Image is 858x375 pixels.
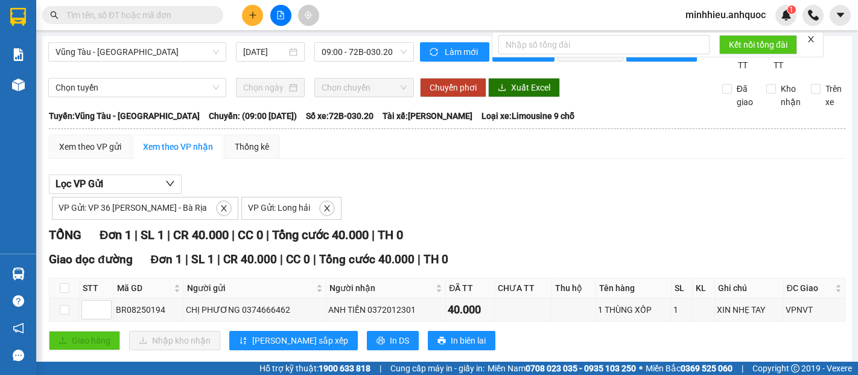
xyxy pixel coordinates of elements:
[693,278,715,298] th: KL
[272,228,369,242] span: Tổng cước 40.000
[223,252,277,266] span: CR 40.000
[372,228,375,242] span: |
[13,350,24,361] span: message
[229,331,358,350] button: sort-ascending[PERSON_NAME] sắp xếp
[377,336,385,346] span: printer
[50,11,59,19] span: search
[390,334,409,347] span: In DS
[717,303,781,316] div: XIN NHẸ TAY
[424,252,448,266] span: TH 0
[676,7,775,22] span: minhhieu.anhquoc
[242,5,263,26] button: plus
[49,175,182,194] button: Lọc VP Gửi
[322,79,407,97] span: Chọn chuyến
[209,109,297,123] span: Chuyến: (09:00 [DATE])
[243,45,287,59] input: 13/08/2025
[781,10,792,21] img: icon-new-feature
[420,42,489,62] button: syncLàm mới
[12,268,25,280] img: warehouse-icon
[787,5,796,14] sup: 1
[249,11,257,19] span: plus
[430,48,440,57] span: sync
[835,10,846,21] span: caret-down
[322,43,407,61] span: 09:00 - 72B-030.20
[59,203,207,213] span: VP Gửi: VP 36 [PERSON_NAME] - Bà Rịa
[498,35,710,54] input: Nhập số tổng đài
[56,79,219,97] span: Chọn tuyến
[13,322,24,334] span: notification
[596,278,672,298] th: Tên hàng
[59,140,121,153] div: Xem theo VP gửi
[116,303,182,316] div: BR08250194
[56,176,103,191] span: Lọc VP Gửi
[383,109,472,123] span: Tài xế: [PERSON_NAME]
[451,334,486,347] span: In biên lai
[13,295,24,307] span: question-circle
[114,298,184,322] td: BR08250194
[598,303,669,316] div: 1 THÙNG XỐP
[49,228,81,242] span: TỔNG
[286,252,310,266] span: CC 0
[239,336,247,346] span: sort-ascending
[49,111,200,121] b: Tuyến: Vũng Tàu - [GEOGRAPHIC_DATA]
[49,252,133,266] span: Giao dọc đường
[319,252,415,266] span: Tổng cước 40.000
[808,10,819,21] img: phone-icon
[715,278,784,298] th: Ghi chú
[367,331,419,350] button: printerIn DS
[217,201,231,216] button: close
[266,228,269,242] span: |
[673,303,690,316] div: 1
[66,8,209,22] input: Tìm tên, số ĐT hoặc mã đơn
[129,331,220,350] button: downloadNhập kho nhận
[821,82,847,109] span: Trên xe
[526,364,636,373] strong: 0708 023 035 - 0935 103 250
[235,140,269,153] div: Thống kê
[217,252,220,266] span: |
[789,5,793,14] span: 1
[100,228,132,242] span: Đơn 1
[830,5,851,26] button: caret-down
[319,364,370,373] strong: 1900 633 818
[390,362,485,375] span: Cung cấp máy in - giấy in:
[378,228,403,242] span: TH 0
[729,38,787,51] span: Kết nối tổng đài
[186,303,323,316] div: CHỊ PHƯƠNG 0374666462
[732,82,758,109] span: Đã giao
[304,11,313,19] span: aim
[187,281,313,295] span: Người gửi
[135,228,138,242] span: |
[165,179,175,188] span: down
[306,109,373,123] span: Số xe: 72B-030.20
[446,278,495,298] th: ĐÃ TT
[185,252,188,266] span: |
[232,228,235,242] span: |
[552,278,596,298] th: Thu hộ
[776,82,806,109] span: Kho nhận
[380,362,381,375] span: |
[511,81,550,94] span: Xuất Excel
[481,109,574,123] span: Loại xe: Limousine 9 chỗ
[248,203,310,213] span: VP Gửi: Long hải
[448,301,492,318] div: 40.000
[191,252,214,266] span: SL 1
[428,331,495,350] button: printerIn biên lai
[807,35,815,43] span: close
[328,303,444,316] div: ANH TIẾN 0372012301
[488,362,636,375] span: Miền Nam
[243,81,287,94] input: Chọn ngày
[719,35,797,54] button: Kết nối tổng đài
[791,364,799,373] span: copyright
[437,336,446,346] span: printer
[672,278,693,298] th: SL
[276,11,285,19] span: file-add
[646,362,732,375] span: Miền Bắc
[313,252,316,266] span: |
[320,204,334,213] span: close
[252,334,348,347] span: [PERSON_NAME] sắp xếp
[10,8,26,26] img: logo-vxr
[787,281,833,295] span: ĐC Giao
[495,278,551,298] th: CHƯA TT
[12,48,25,61] img: solution-icon
[320,201,334,216] button: close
